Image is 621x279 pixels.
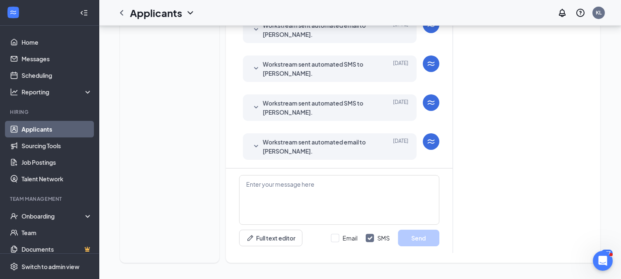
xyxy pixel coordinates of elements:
[22,67,92,84] a: Scheduling
[22,224,92,241] a: Team
[80,9,88,17] svg: Collapse
[22,171,92,187] a: Talent Network
[185,8,195,18] svg: ChevronDown
[22,121,92,137] a: Applicants
[263,99,371,117] span: Workstream sent automated SMS to [PERSON_NAME].
[601,250,613,257] div: 357
[557,8,567,18] svg: Notifications
[22,262,79,271] div: Switch to admin view
[596,9,602,16] div: KL
[10,195,91,202] div: Team Management
[10,108,91,115] div: Hiring
[426,59,436,69] svg: WorkstreamLogo
[246,234,254,242] svg: Pen
[251,64,261,74] svg: SmallChevronDown
[22,51,92,67] a: Messages
[22,88,93,96] div: Reporting
[393,21,408,39] span: [DATE]
[426,137,436,147] svg: WorkstreamLogo
[22,34,92,51] a: Home
[22,154,92,171] a: Job Postings
[117,8,127,18] svg: ChevronLeft
[22,241,92,257] a: DocumentsCrown
[10,262,18,271] svg: Settings
[398,230,439,246] button: Send
[426,98,436,108] svg: WorkstreamLogo
[393,60,408,78] span: [DATE]
[251,103,261,113] svg: SmallChevronDown
[393,99,408,117] span: [DATE]
[393,137,408,156] span: [DATE]
[10,88,18,96] svg: Analysis
[263,137,371,156] span: Workstream sent automated email to [PERSON_NAME].
[22,137,92,154] a: Sourcing Tools
[251,142,261,152] svg: SmallChevronDown
[9,8,17,17] svg: WorkstreamLogo
[22,212,85,220] div: Onboarding
[239,230,302,246] button: Full text editorPen
[251,25,261,35] svg: SmallChevronDown
[130,6,182,20] h1: Applicants
[10,212,18,220] svg: UserCheck
[593,251,613,271] iframe: Intercom live chat
[575,8,585,18] svg: QuestionInfo
[263,21,371,39] span: Workstream sent automated email to [PERSON_NAME].
[263,60,371,78] span: Workstream sent automated SMS to [PERSON_NAME].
